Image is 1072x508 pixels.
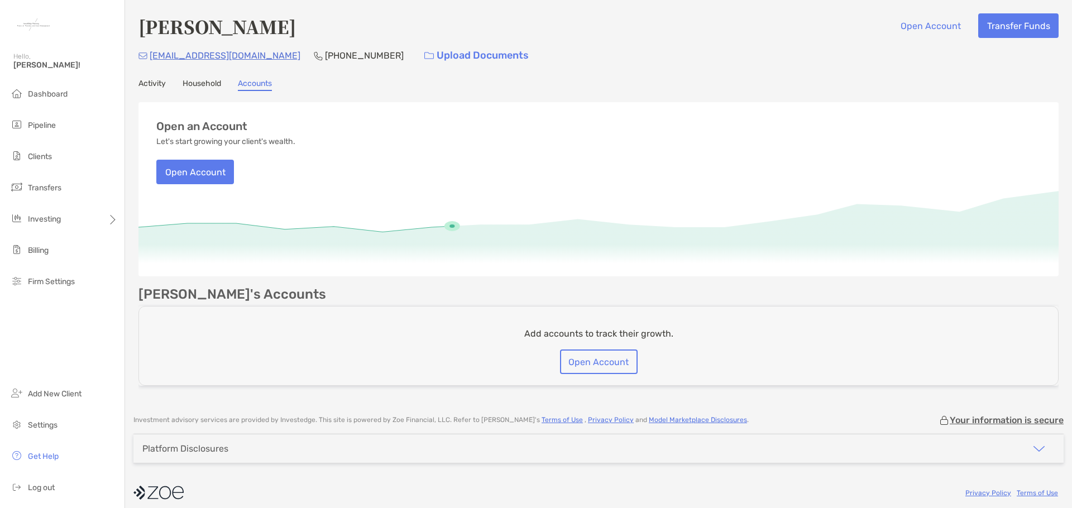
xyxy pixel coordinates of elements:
a: Accounts [238,79,272,91]
img: company logo [133,480,184,505]
img: pipeline icon [10,118,23,131]
button: Transfer Funds [978,13,1059,38]
a: Household [183,79,221,91]
img: firm-settings icon [10,274,23,287]
p: [PERSON_NAME]'s Accounts [138,287,326,301]
img: billing icon [10,243,23,256]
span: Investing [28,214,61,224]
button: Open Account [156,160,234,184]
a: Activity [138,79,166,91]
span: Dashboard [28,89,68,99]
img: logout icon [10,480,23,493]
a: Terms of Use [1017,489,1058,497]
h4: [PERSON_NAME] [138,13,296,39]
img: transfers icon [10,180,23,194]
a: Privacy Policy [965,489,1011,497]
button: Open Account [560,349,638,374]
p: Investment advisory services are provided by Investedge . This site is powered by Zoe Financial, ... [133,416,749,424]
img: settings icon [10,418,23,431]
img: Zoe Logo [13,4,54,45]
p: [PHONE_NUMBER] [325,49,404,63]
a: Upload Documents [417,44,536,68]
img: get-help icon [10,449,23,462]
div: Platform Disclosures [142,443,228,454]
span: Transfers [28,183,61,193]
span: Pipeline [28,121,56,130]
p: [EMAIL_ADDRESS][DOMAIN_NAME] [150,49,300,63]
button: Open Account [892,13,969,38]
a: Model Marketplace Disclosures [649,416,747,424]
span: Settings [28,420,58,430]
span: Add New Client [28,389,82,399]
p: Add accounts to track their growth. [524,327,673,341]
img: investing icon [10,212,23,225]
img: Email Icon [138,52,147,59]
span: Log out [28,483,55,492]
img: dashboard icon [10,87,23,100]
a: Privacy Policy [588,416,634,424]
img: add_new_client icon [10,386,23,400]
p: Let's start growing your client's wealth. [156,137,295,146]
span: Billing [28,246,49,255]
img: Phone Icon [314,51,323,60]
img: clients icon [10,149,23,162]
a: Terms of Use [542,416,583,424]
h3: Open an Account [156,120,247,133]
span: [PERSON_NAME]! [13,60,118,70]
img: button icon [424,52,434,60]
span: Get Help [28,452,59,461]
p: Your information is secure [950,415,1064,425]
img: icon arrow [1032,442,1046,456]
span: Clients [28,152,52,161]
span: Firm Settings [28,277,75,286]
